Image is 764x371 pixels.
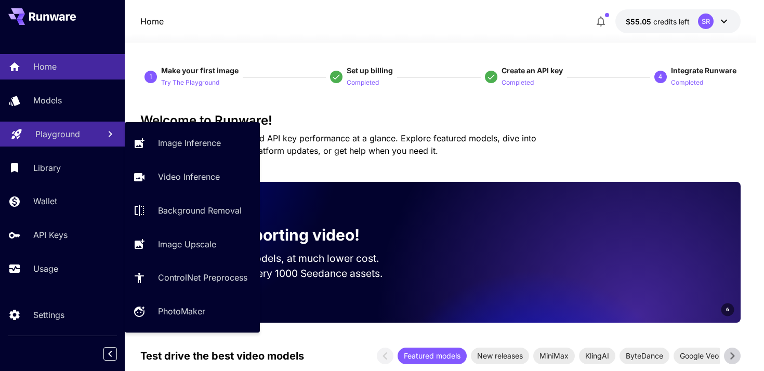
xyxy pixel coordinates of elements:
[626,17,653,26] span: $55.05
[33,162,61,174] p: Library
[111,344,125,363] div: Collapse sidebar
[161,78,219,88] p: Try The Playground
[533,350,575,361] span: MiniMax
[157,266,399,281] p: Save up to $50 for every 1000 Seedance assets.
[157,251,399,266] p: Run the best video models, at much lower cost.
[186,223,360,247] p: Now supporting video!
[125,198,260,223] a: Background Removal
[502,66,563,75] span: Create an API key
[653,17,690,26] span: credits left
[158,271,247,284] p: ControlNet Preprocess
[674,350,725,361] span: Google Veo
[579,350,615,361] span: KlingAI
[125,299,260,324] a: PhotoMaker
[140,348,304,364] p: Test drive the best video models
[161,66,239,75] span: Make your first image
[103,347,117,361] button: Collapse sidebar
[347,78,379,88] p: Completed
[140,15,164,28] nav: breadcrumb
[33,195,57,207] p: Wallet
[33,262,58,275] p: Usage
[125,164,260,190] a: Video Inference
[158,170,220,183] p: Video Inference
[125,231,260,257] a: Image Upscale
[671,66,736,75] span: Integrate Runware
[698,14,714,29] div: SR
[620,350,669,361] span: ByteDance
[158,238,216,250] p: Image Upscale
[347,66,393,75] span: Set up billing
[140,133,536,156] span: Check out your usage stats and API key performance at a glance. Explore featured models, dive int...
[140,113,740,128] h3: Welcome to Runware!
[33,229,68,241] p: API Keys
[158,305,205,317] p: PhotoMaker
[471,350,529,361] span: New releases
[149,72,153,82] p: 1
[158,204,242,217] p: Background Removal
[615,9,741,33] button: $55.05
[33,60,57,73] p: Home
[125,265,260,290] a: ControlNet Preprocess
[33,309,64,321] p: Settings
[658,72,662,82] p: 4
[140,15,164,28] p: Home
[671,78,703,88] p: Completed
[398,350,467,361] span: Featured models
[726,306,729,313] span: 6
[502,78,534,88] p: Completed
[33,94,62,107] p: Models
[158,137,221,149] p: Image Inference
[35,128,80,140] p: Playground
[125,130,260,156] a: Image Inference
[626,16,690,27] div: $55.05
